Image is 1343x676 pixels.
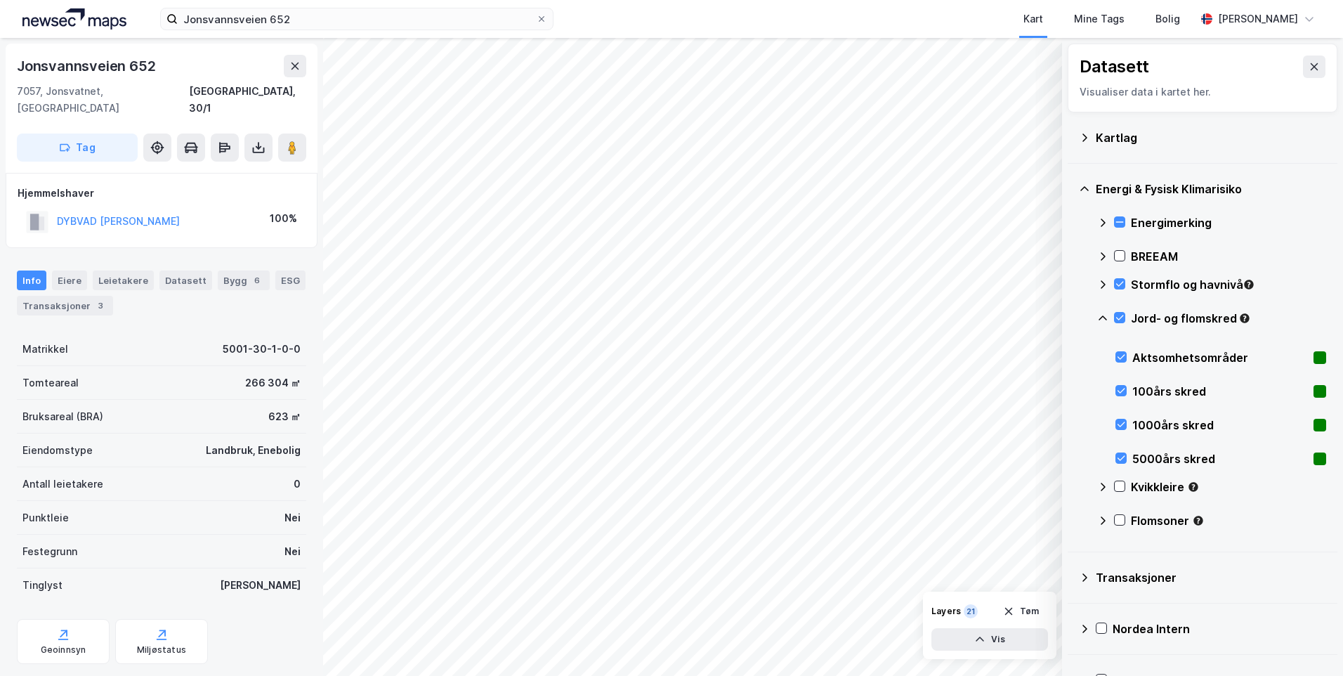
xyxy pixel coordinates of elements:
div: Matrikkel [22,341,68,358]
div: [PERSON_NAME] [220,577,301,594]
div: Festegrunn [22,543,77,560]
div: Geoinnsyn [41,644,86,656]
div: ESG [275,271,306,290]
div: BREEAM [1131,248,1326,265]
input: Søk på adresse, matrikkel, gårdeiere, leietakere eller personer [178,8,536,30]
div: Mine Tags [1074,11,1125,27]
div: Bruksareal (BRA) [22,408,103,425]
div: Eiendomstype [22,442,93,459]
div: Landbruk, Enebolig [206,442,301,459]
div: Hjemmelshaver [18,185,306,202]
iframe: Chat Widget [1273,609,1343,676]
div: Tinglyst [22,577,63,594]
div: 0 [294,476,301,493]
div: 5000års skred [1132,450,1308,467]
div: 3 [93,299,107,313]
div: Tooltip anchor [1238,312,1251,325]
div: [PERSON_NAME] [1218,11,1298,27]
div: 1000års skred [1132,417,1308,434]
div: Aktsomhetsområder [1132,349,1308,366]
div: 7057, Jonsvatnet, [GEOGRAPHIC_DATA] [17,83,189,117]
div: Eiere [52,271,87,290]
div: Bygg [218,271,270,290]
div: Transaksjoner [1096,569,1326,586]
div: Info [17,271,46,290]
div: 266 304 ㎡ [245,375,301,391]
div: Datasett [159,271,212,290]
div: Jonsvannsveien 652 [17,55,158,77]
div: Miljøstatus [137,644,186,656]
div: Tooltip anchor [1192,514,1205,527]
div: 21 [964,604,978,618]
div: Stormflo og havnivå [1131,276,1326,293]
div: Visualiser data i kartet her. [1080,84,1325,100]
div: 5001-30-1-0-0 [223,341,301,358]
div: Energi & Fysisk Klimarisiko [1096,181,1326,197]
div: Kartlag [1096,129,1326,146]
div: Kart [1023,11,1043,27]
div: Tomteareal [22,375,79,391]
button: Tag [17,134,138,162]
div: Leietakere [93,271,154,290]
div: 100% [270,210,297,227]
div: Nordea Intern [1113,620,1326,637]
div: Tooltip anchor [1243,278,1255,291]
div: 623 ㎡ [268,408,301,425]
div: Punktleie [22,509,69,526]
div: Bolig [1155,11,1180,27]
div: Datasett [1080,56,1149,78]
div: Energimerking [1131,214,1326,231]
div: Tooltip anchor [1187,481,1200,493]
div: Jord- og flomskred [1131,310,1326,327]
div: [GEOGRAPHIC_DATA], 30/1 [189,83,306,117]
button: Vis [931,628,1048,651]
div: Transaksjoner [17,296,113,316]
div: 100års skred [1132,383,1308,400]
button: Tøm [994,600,1048,623]
div: Kvikkleire [1131,479,1326,495]
div: Flomsoner [1131,512,1326,529]
div: Nei [284,543,301,560]
div: Nei [284,509,301,526]
div: Antall leietakere [22,476,103,493]
div: 6 [250,273,264,287]
img: logo.a4113a55bc3d86da70a041830d287a7e.svg [22,8,126,30]
div: Layers [931,606,961,617]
